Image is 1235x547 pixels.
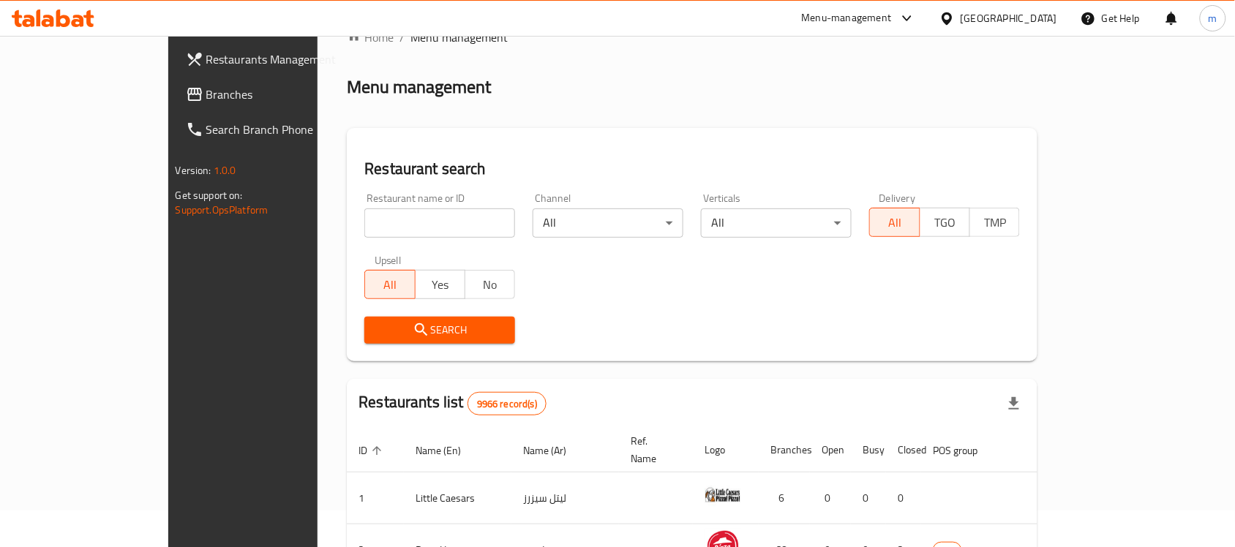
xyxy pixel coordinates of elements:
a: Branches [174,77,375,112]
td: Little Caesars [404,472,511,524]
span: Menu management [410,29,508,46]
th: Busy [851,428,886,472]
button: All [364,270,415,299]
span: Name (En) [416,442,480,459]
span: All [371,274,409,295]
span: Restaurants Management [206,50,363,68]
td: 0 [851,472,886,524]
h2: Restaurant search [364,158,1020,180]
button: No [465,270,515,299]
li: / [399,29,405,46]
span: 9966 record(s) [468,397,546,411]
span: Ref. Name [631,432,675,467]
span: Version: [176,161,211,180]
a: Restaurants Management [174,42,375,77]
button: Search [364,317,515,344]
img: Little Caesars [705,477,741,513]
button: TGO [920,208,970,237]
div: All [701,208,852,238]
th: Open [810,428,851,472]
div: [GEOGRAPHIC_DATA] [961,10,1057,26]
th: Closed [886,428,921,472]
span: ID [359,442,386,459]
a: Search Branch Phone [174,112,375,147]
span: Get support on: [176,186,243,205]
nav: breadcrumb [347,29,1037,46]
span: Search Branch Phone [206,121,363,138]
button: All [869,208,920,237]
td: 6 [759,472,810,524]
span: Name (Ar) [523,442,585,459]
h2: Restaurants list [359,391,547,415]
span: POS group [933,442,996,459]
span: Search [376,321,503,339]
td: 0 [810,472,851,524]
button: Yes [415,270,465,299]
h2: Menu management [347,75,491,99]
th: Logo [693,428,759,472]
span: All [876,212,914,233]
span: No [471,274,509,295]
button: TMP [969,208,1020,237]
span: Yes [421,274,459,295]
span: Branches [206,86,363,103]
span: TMP [976,212,1014,233]
div: Menu-management [802,10,892,27]
th: Branches [759,428,810,472]
span: 1.0.0 [214,161,236,180]
span: m [1209,10,1217,26]
div: All [533,208,683,238]
input: Search for restaurant name or ID.. [364,208,515,238]
label: Delivery [879,193,916,203]
label: Upsell [375,255,402,265]
a: Support.OpsPlatform [176,200,269,219]
td: 0 [886,472,921,524]
span: TGO [926,212,964,233]
div: Total records count [468,392,547,415]
td: ليتل سيزرز [511,472,619,524]
td: 1 [347,472,404,524]
div: Export file [996,386,1032,421]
